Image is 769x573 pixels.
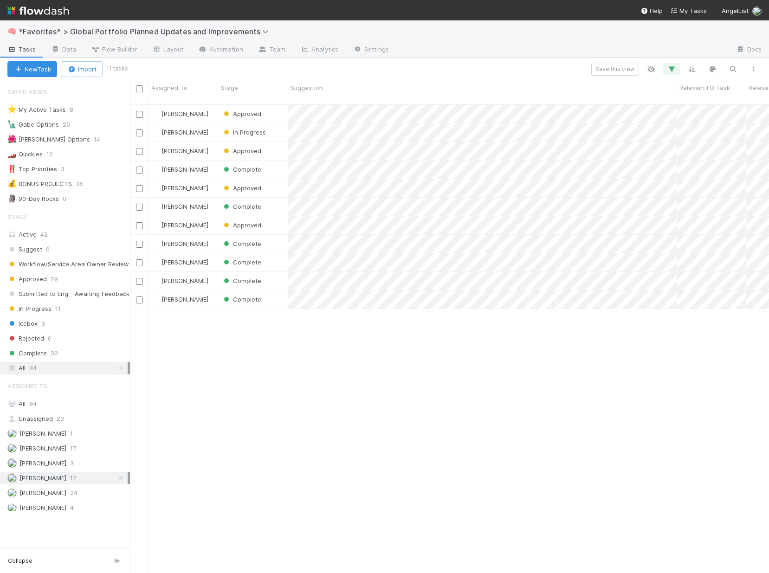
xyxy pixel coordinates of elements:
[19,474,66,482] span: [PERSON_NAME]
[7,318,38,329] span: Icebox
[7,333,44,344] span: Rejected
[222,110,261,117] span: Approved
[7,398,128,410] div: All
[7,194,17,202] span: 🗿
[7,61,57,77] button: NewTask
[151,83,187,92] span: Assigned To
[153,221,160,229] img: avatar_e0ab5a02-4425-4644-8eca-231d5bcccdf4.png
[153,147,160,155] img: avatar_e0ab5a02-4425-4644-8eca-231d5bcccdf4.png
[7,104,66,116] div: My Active Tasks
[722,7,749,14] span: AngelList
[153,203,160,210] img: avatar_e0ab5a02-4425-4644-8eca-231d5bcccdf4.png
[221,83,238,92] span: Stage
[222,203,261,210] span: Complete
[19,444,66,452] span: [PERSON_NAME]
[293,43,346,58] a: Analytics
[7,458,17,468] img: avatar_73a733c5-ce41-4a22-8c93-0dca612da21e.png
[222,165,261,174] div: Complete
[162,258,208,266] span: [PERSON_NAME]
[136,148,143,155] input: Toggle Row Selected
[7,488,17,497] img: avatar_5bf5c33b-3139-4939-a495-cbf9fc6ebf7e.png
[7,377,48,395] span: Assigned To
[70,487,78,499] span: 24
[29,400,37,407] span: 84
[136,241,143,248] input: Toggle Row Selected
[76,178,92,190] span: 36
[152,109,208,118] div: [PERSON_NAME]
[7,105,17,113] span: ⭐
[91,45,137,54] span: Flow Builder
[162,129,208,136] span: [PERSON_NAME]
[153,296,160,303] img: avatar_e0ab5a02-4425-4644-8eca-231d5bcccdf4.png
[222,183,261,193] div: Approved
[7,148,43,160] div: Quickies
[222,146,261,155] div: Approved
[41,318,45,329] span: 3
[7,134,90,145] div: [PERSON_NAME] Options
[162,184,208,192] span: [PERSON_NAME]
[222,295,261,304] div: Complete
[162,240,208,247] span: [PERSON_NAME]
[153,166,160,173] img: avatar_e0ab5a02-4425-4644-8eca-231d5bcccdf4.png
[7,180,17,187] span: 💰
[136,204,143,211] input: Toggle Row Selected
[222,128,266,137] div: In Progress
[162,147,208,155] span: [PERSON_NAME]
[152,165,208,174] div: [PERSON_NAME]
[222,221,261,229] span: Approved
[70,104,83,116] span: 8
[136,296,143,303] input: Toggle Row Selected
[7,429,17,438] img: avatar_d6b50140-ca82-482e-b0bf-854821fc5d82.png
[152,202,208,211] div: [PERSON_NAME]
[40,231,48,238] span: 42
[70,457,74,469] span: 3
[46,148,62,160] span: 12
[55,303,61,315] span: 11
[136,259,143,266] input: Toggle Row Selected
[7,135,17,143] span: 🌺
[153,184,160,192] img: avatar_e0ab5a02-4425-4644-8eca-231d5bcccdf4.png
[7,207,27,226] span: Stage
[7,119,59,130] div: Gabe Options
[136,185,143,192] input: Toggle Row Selected
[7,444,17,453] img: avatar_cea4b3df-83b6-44b5-8b06-f9455c333edc.png
[7,258,129,270] span: Workflow/Service Area Owner Review
[7,163,57,175] div: Top Priorities
[7,178,72,190] div: BONUS PROJECTS
[51,348,58,359] span: 39
[162,203,208,210] span: [PERSON_NAME]
[7,165,17,173] span: ‼️
[70,428,73,439] span: 1
[46,244,50,255] span: 0
[145,43,191,58] a: Layout
[162,296,208,303] span: [PERSON_NAME]
[19,27,273,36] span: *Favorites* > Global Portfolio Planned Updates and Improvements
[222,258,261,266] span: Complete
[222,258,261,267] div: Complete
[222,296,261,303] span: Complete
[153,129,160,136] img: avatar_e0ab5a02-4425-4644-8eca-231d5bcccdf4.png
[153,110,160,117] img: avatar_e0ab5a02-4425-4644-8eca-231d5bcccdf4.png
[7,303,52,315] span: In Progress
[51,273,58,285] span: 29
[222,166,261,173] span: Complete
[63,193,76,205] span: 0
[153,240,160,247] img: avatar_e0ab5a02-4425-4644-8eca-231d5bcccdf4.png
[63,119,79,130] span: 20
[153,277,160,284] img: avatar_e0ab5a02-4425-4644-8eca-231d5bcccdf4.png
[136,129,143,136] input: Toggle Row Selected
[136,85,143,92] input: Toggle All Rows Selected
[7,3,69,19] img: logo-inverted-e16ddd16eac7371096b0.svg
[291,83,323,92] span: Suggestion
[7,288,129,300] span: Submitted to Eng - Awaiting Feedback
[670,7,707,14] span: My Tasks
[7,348,47,359] span: Complete
[222,277,261,284] span: Complete
[48,333,52,344] span: 0
[162,166,208,173] span: [PERSON_NAME]
[19,489,66,496] span: [PERSON_NAME]
[222,239,261,248] div: Complete
[7,473,17,483] img: avatar_e0ab5a02-4425-4644-8eca-231d5bcccdf4.png
[729,43,769,58] a: Docs
[222,202,261,211] div: Complete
